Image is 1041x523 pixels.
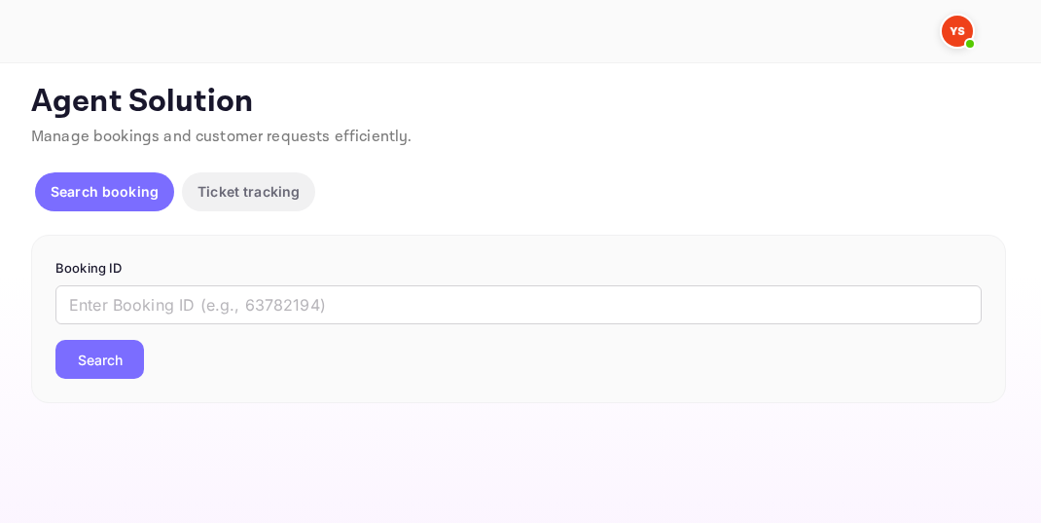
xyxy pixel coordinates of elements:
[51,181,159,202] p: Search booking
[55,259,982,279] p: Booking ID
[942,16,973,47] img: Yandex Support
[55,285,982,324] input: Enter Booking ID (e.g., 63782194)
[31,83,1006,122] p: Agent Solution
[31,127,413,147] span: Manage bookings and customer requests efficiently.
[55,340,144,379] button: Search
[197,181,300,202] p: Ticket tracking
